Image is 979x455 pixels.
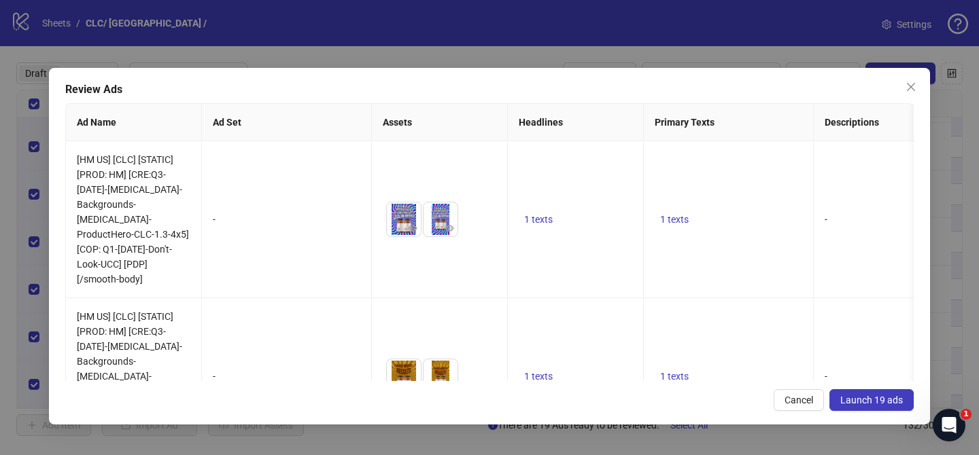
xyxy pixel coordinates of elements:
[372,104,508,141] th: Assets
[655,368,694,384] button: 1 texts
[933,409,965,441] iframe: Intercom live chat
[445,380,454,390] span: eye
[213,369,360,384] div: -
[66,104,202,141] th: Ad Name
[445,223,454,233] span: eye
[65,81,914,98] div: Review Ads
[519,211,558,227] button: 1 texts
[524,371,553,382] span: 1 texts
[77,154,189,285] span: [HM US] [CLC] [STATIC] [PROD: HM] [CRE:Q3-[DATE]-[MEDICAL_DATA]-Backgrounds-[MEDICAL_DATA]-Produc...
[900,76,922,98] button: Close
[77,311,189,441] span: [HM US] [CLC] [STATIC] [PROD: HM] [CRE:Q3-[DATE]-[MEDICAL_DATA]-Backgrounds-[MEDICAL_DATA]-Produc...
[405,220,421,236] button: Preview
[655,211,694,227] button: 1 texts
[408,223,417,233] span: eye
[441,220,458,236] button: Preview
[840,395,903,405] span: Launch 19 ads
[644,104,814,141] th: Primary Texts
[774,389,824,411] button: Cancel
[524,214,553,225] span: 1 texts
[408,380,417,390] span: eye
[405,377,421,393] button: Preview
[660,371,689,382] span: 1 texts
[508,104,644,141] th: Headlines
[519,368,558,384] button: 1 texts
[424,359,458,393] img: Asset 2
[785,395,813,405] span: Cancel
[825,214,827,225] span: -
[961,409,972,420] span: 1
[387,202,421,236] img: Asset 1
[213,212,360,227] div: -
[387,359,421,393] img: Asset 1
[202,104,372,141] th: Ad Set
[441,377,458,393] button: Preview
[825,371,827,382] span: -
[829,389,914,411] button: Launch 19 ads
[424,202,458,236] img: Asset 2
[660,214,689,225] span: 1 texts
[906,81,916,92] span: close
